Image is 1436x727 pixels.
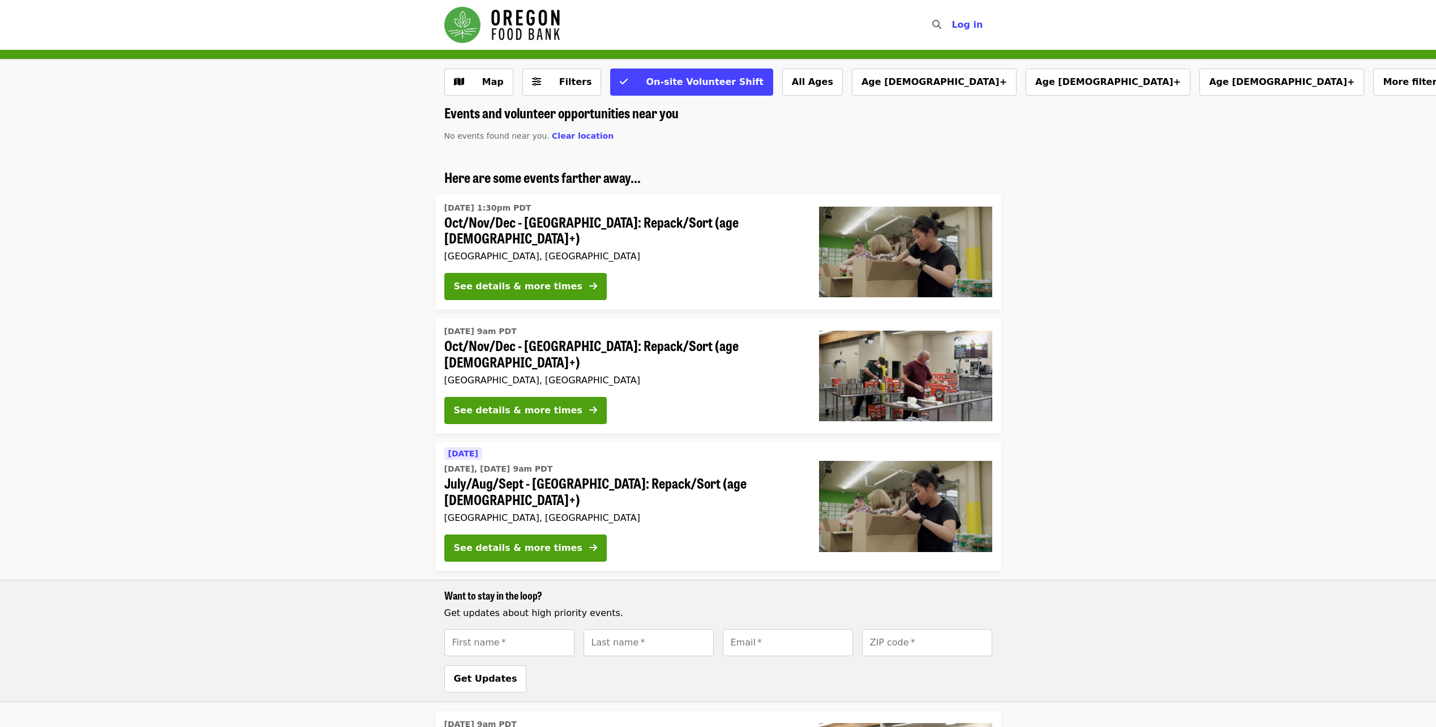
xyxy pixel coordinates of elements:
[932,19,941,30] i: search icon
[444,69,513,96] button: Show map view
[435,195,1001,310] a: See details for "Oct/Nov/Dec - Portland: Repack/Sort (age 8+)"
[482,76,504,87] span: Map
[444,202,531,214] time: [DATE] 1:30pm PDT
[444,326,517,337] time: [DATE] 9am PDT
[444,214,801,247] span: Oct/Nov/Dec - [GEOGRAPHIC_DATA]: Repack/Sort (age [DEMOGRAPHIC_DATA]+)
[1026,69,1190,96] button: Age [DEMOGRAPHIC_DATA]+
[444,167,641,187] span: Here are some events farther away...
[454,404,582,417] div: See details & more times
[819,207,992,297] img: Oct/Nov/Dec - Portland: Repack/Sort (age 8+) organized by Oregon Food Bank
[532,76,541,87] i: sliders-h icon
[444,608,623,618] span: Get updates about high priority events.
[620,76,628,87] i: check icon
[444,588,542,602] span: Want to stay in the loop?
[852,69,1017,96] button: Age [DEMOGRAPHIC_DATA]+
[819,331,992,421] img: Oct/Nov/Dec - Portland: Repack/Sort (age 16+) organized by Oregon Food Bank
[444,534,607,562] button: See details & more times
[435,442,1001,571] a: See details for "July/Aug/Sept - Portland: Repack/Sort (age 8+)"
[589,281,597,292] i: arrow-right icon
[610,69,773,96] button: On-site Volunteer Shift
[448,449,478,458] span: [DATE]
[819,461,992,551] img: July/Aug/Sept - Portland: Repack/Sort (age 8+) organized by Oregon Food Bank
[862,629,992,656] input: [object Object]
[522,69,602,96] button: Filters (0 selected)
[444,463,553,475] time: [DATE], [DATE] 9am PDT
[444,629,575,656] input: [object Object]
[723,629,853,656] input: [object Object]
[454,541,582,555] div: See details & more times
[1199,69,1364,96] button: Age [DEMOGRAPHIC_DATA]+
[552,130,614,142] button: Clear location
[454,76,464,87] i: map icon
[444,375,801,386] div: [GEOGRAPHIC_DATA], [GEOGRAPHIC_DATA]
[589,405,597,416] i: arrow-right icon
[552,131,614,140] span: Clear location
[444,131,550,140] span: No events found near you.
[646,76,763,87] span: On-site Volunteer Shift
[951,19,983,30] span: Log in
[444,102,679,122] span: Events and volunteer opportunities near you
[444,397,607,424] button: See details & more times
[948,11,957,39] input: Search
[584,629,714,656] input: [object Object]
[454,280,582,293] div: See details & more times
[454,673,517,684] span: Get Updates
[444,7,560,43] img: Oregon Food Bank - Home
[444,273,607,300] button: See details & more times
[444,665,527,692] button: Get Updates
[782,69,843,96] button: All Ages
[444,475,801,508] span: July/Aug/Sept - [GEOGRAPHIC_DATA]: Repack/Sort (age [DEMOGRAPHIC_DATA]+)
[444,512,801,523] div: [GEOGRAPHIC_DATA], [GEOGRAPHIC_DATA]
[444,251,801,262] div: [GEOGRAPHIC_DATA], [GEOGRAPHIC_DATA]
[589,542,597,553] i: arrow-right icon
[942,14,992,36] button: Log in
[559,76,592,87] span: Filters
[444,337,801,370] span: Oct/Nov/Dec - [GEOGRAPHIC_DATA]: Repack/Sort (age [DEMOGRAPHIC_DATA]+)
[435,318,1001,433] a: See details for "Oct/Nov/Dec - Portland: Repack/Sort (age 16+)"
